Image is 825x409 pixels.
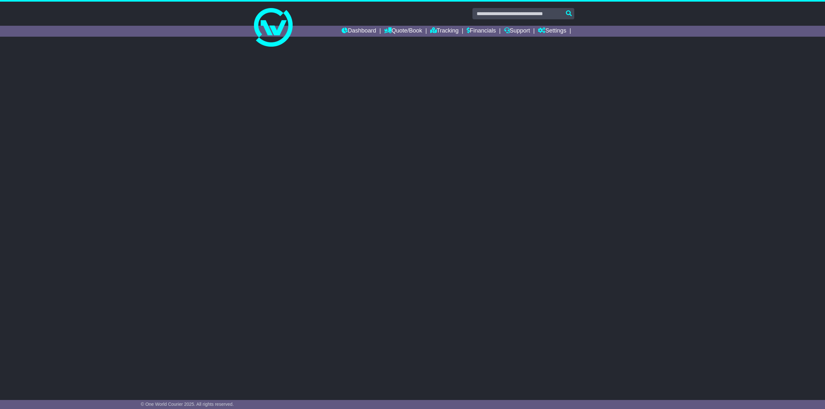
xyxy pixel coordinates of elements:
[141,402,234,407] span: © One World Courier 2025. All rights reserved.
[430,26,459,37] a: Tracking
[504,26,530,37] a: Support
[538,26,566,37] a: Settings
[467,26,496,37] a: Financials
[342,26,376,37] a: Dashboard
[384,26,422,37] a: Quote/Book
